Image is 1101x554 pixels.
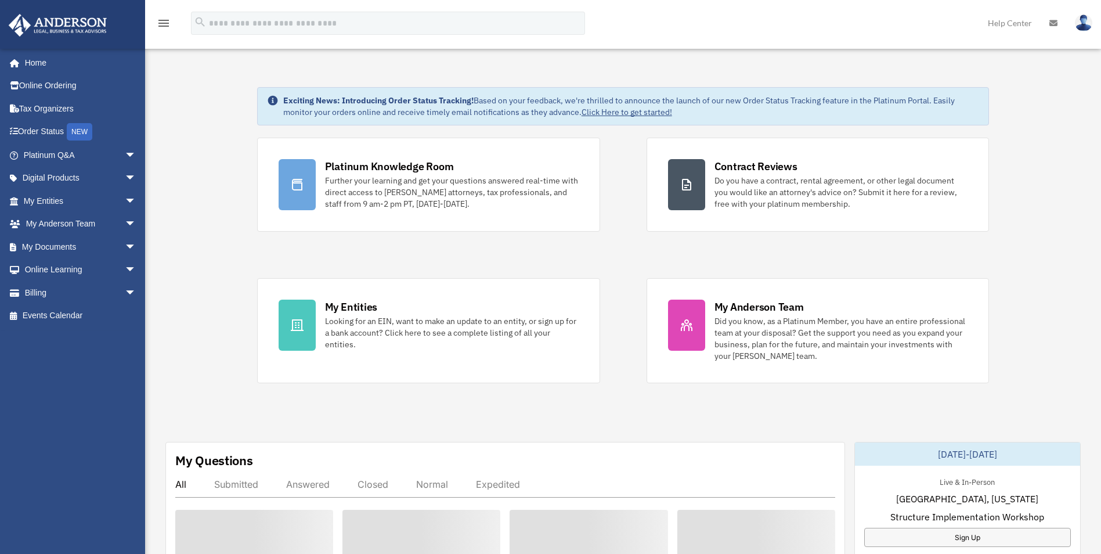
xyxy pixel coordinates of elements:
div: Normal [416,479,448,490]
div: Expedited [476,479,520,490]
span: [GEOGRAPHIC_DATA], [US_STATE] [896,492,1038,506]
a: Tax Organizers [8,97,154,120]
div: My Questions [175,452,253,469]
a: Sign Up [864,528,1071,547]
div: Based on your feedback, we're thrilled to announce the launch of our new Order Status Tracking fe... [283,95,980,118]
a: Click Here to get started! [582,107,672,117]
span: Structure Implementation Workshop [890,510,1044,524]
a: My Entitiesarrow_drop_down [8,189,154,213]
a: My Anderson Team Did you know, as a Platinum Member, you have an entire professional team at your... [647,278,990,383]
div: Submitted [214,479,258,490]
a: Online Ordering [8,74,154,98]
div: Do you have a contract, rental agreement, or other legal document you would like an attorney's ad... [714,175,968,210]
div: Answered [286,479,330,490]
a: Billingarrow_drop_down [8,281,154,304]
a: My Anderson Teamarrow_drop_down [8,213,154,236]
span: arrow_drop_down [125,167,148,190]
div: My Entities [325,300,377,314]
div: NEW [67,123,92,141]
a: Contract Reviews Do you have a contract, rental agreement, or other legal document you would like... [647,138,990,232]
a: Order StatusNEW [8,120,154,144]
a: Events Calendar [8,304,154,328]
i: menu [157,16,171,30]
div: Looking for an EIN, want to make an update to an entity, or sign up for a bank account? Click her... [325,315,579,350]
a: My Entities Looking for an EIN, want to make an update to an entity, or sign up for a bank accoun... [257,278,600,383]
div: Contract Reviews [714,159,797,174]
span: arrow_drop_down [125,213,148,236]
span: arrow_drop_down [125,143,148,167]
img: Anderson Advisors Platinum Portal [5,14,110,37]
i: search [194,16,207,28]
span: arrow_drop_down [125,235,148,259]
div: Platinum Knowledge Room [325,159,454,174]
span: arrow_drop_down [125,189,148,213]
a: Platinum Knowledge Room Further your learning and get your questions answered real-time with dire... [257,138,600,232]
a: menu [157,20,171,30]
a: Online Learningarrow_drop_down [8,258,154,282]
div: Closed [358,479,388,490]
div: Further your learning and get your questions answered real-time with direct access to [PERSON_NAM... [325,175,579,210]
img: User Pic [1075,15,1092,31]
a: Digital Productsarrow_drop_down [8,167,154,190]
div: My Anderson Team [714,300,804,314]
strong: Exciting News: Introducing Order Status Tracking! [283,95,474,106]
a: Home [8,51,148,74]
div: Did you know, as a Platinum Member, you have an entire professional team at your disposal? Get th... [714,315,968,362]
div: All [175,479,186,490]
span: arrow_drop_down [125,281,148,305]
span: arrow_drop_down [125,258,148,282]
a: My Documentsarrow_drop_down [8,235,154,258]
a: Platinum Q&Aarrow_drop_down [8,143,154,167]
div: Live & In-Person [930,475,1004,487]
div: [DATE]-[DATE] [855,443,1080,466]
